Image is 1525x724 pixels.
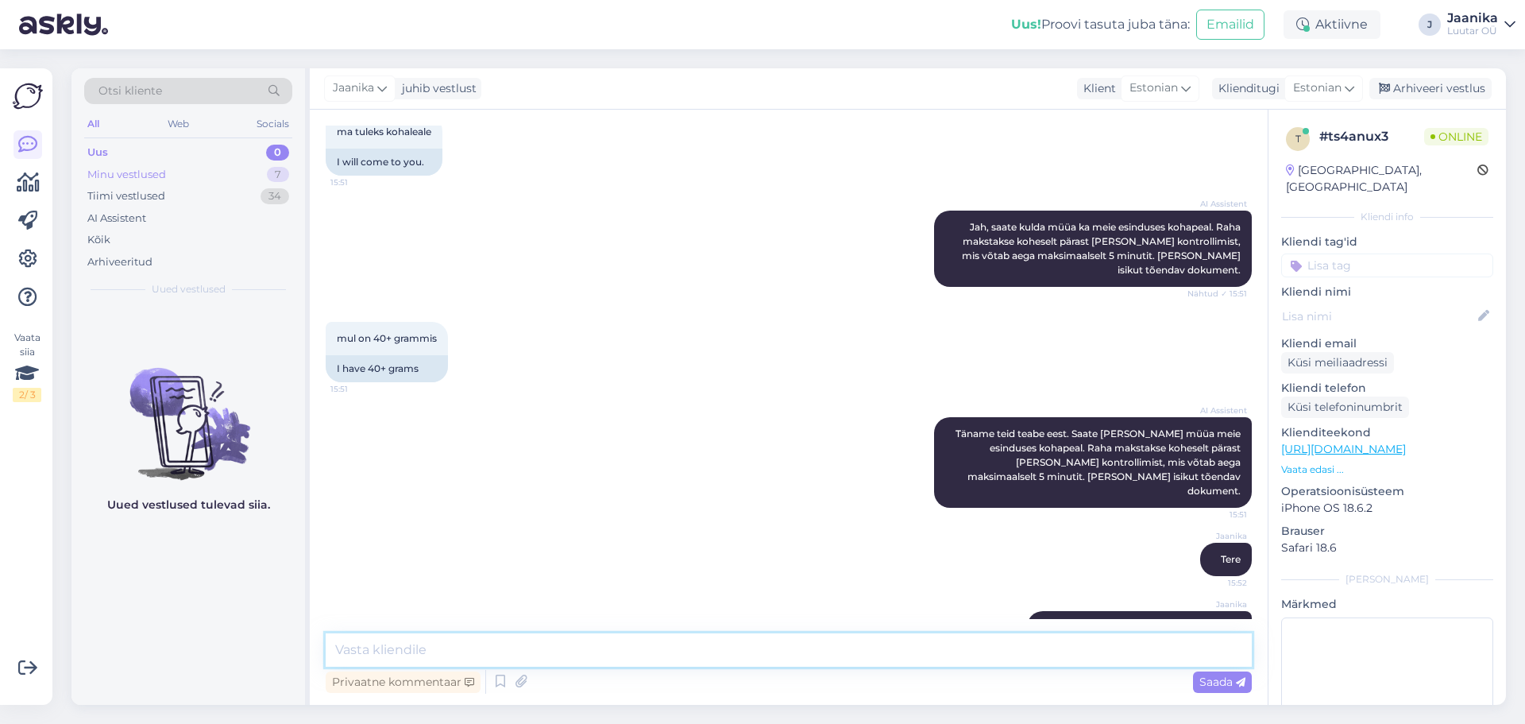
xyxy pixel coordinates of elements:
span: AI Assistent [1187,198,1247,210]
div: 7 [267,167,289,183]
div: Klient [1077,80,1116,97]
span: Jaanika [1187,598,1247,610]
span: ma tuleks kohaleale [337,126,431,137]
div: Minu vestlused [87,167,166,183]
div: 2 / 3 [13,388,41,402]
span: Saada [1199,675,1245,689]
p: Kliendi tag'id [1281,234,1493,250]
span: 15:51 [1187,509,1247,521]
div: Küsi meiliaadressi [1281,352,1394,374]
div: Luutar OÜ [1447,25,1498,37]
span: mul on 40+ grammis [337,332,437,344]
div: All [84,114,102,134]
div: Privaatne kommentaar [326,672,481,693]
p: Vaata edasi ... [1281,463,1493,477]
span: Täname teid teabe eest. Saate [PERSON_NAME] müüa meie esinduses kohapeal. Raha makstakse koheselt... [956,428,1243,497]
div: J [1419,14,1441,36]
b: Uus! [1011,17,1041,32]
span: Estonian [1293,79,1342,97]
div: Arhiveeri vestlus [1369,78,1492,99]
a: JaanikaLuutar OÜ [1447,12,1515,37]
div: I will come to you. [326,149,442,176]
div: AI Assistent [87,211,146,226]
button: Emailid [1196,10,1264,40]
div: Web [164,114,192,134]
span: Online [1424,128,1488,145]
span: 15:52 [1187,577,1247,589]
p: Kliendi telefon [1281,380,1493,397]
div: Kõik [87,232,110,248]
div: # ts4anux3 [1319,127,1424,146]
p: Operatsioonisüsteem [1281,483,1493,500]
img: No chats [71,339,305,482]
div: [PERSON_NAME] [1281,572,1493,587]
div: Jaanika [1447,12,1498,25]
div: 0 [266,145,289,161]
div: Proovi tasuta juba täna: [1011,15,1190,34]
span: Otsi kliente [98,83,162,99]
span: AI Assistent [1187,405,1247,416]
div: Vaata siia [13,331,41,402]
span: 15:51 [330,383,390,395]
span: 15:51 [330,176,390,188]
span: Jaanika [1187,530,1247,542]
div: Küsi telefoninumbrit [1281,397,1409,418]
span: Jaanika [333,79,374,97]
span: Nähtud ✓ 15:51 [1187,288,1247,300]
div: Tiimi vestlused [87,188,165,204]
span: Uued vestlused [152,282,226,296]
div: Uus [87,145,108,161]
img: Askly Logo [13,81,43,111]
p: Uued vestlused tulevad siia. [107,497,270,513]
div: Klienditugi [1212,80,1280,97]
p: iPhone OS 18.6.2 [1281,500,1493,517]
p: Märkmed [1281,596,1493,613]
div: I have 40+ grams [326,355,448,382]
div: Kliendi info [1281,210,1493,224]
p: Kliendi email [1281,335,1493,352]
a: [URL][DOMAIN_NAME] [1281,442,1406,456]
p: Klienditeekond [1281,424,1493,441]
p: Kliendi nimi [1281,284,1493,300]
span: Jah, saate kulda müüa ka meie esinduses kohapeal. Raha makstakse koheselt pärast [PERSON_NAME] ko... [962,221,1243,276]
span: Tere [1221,553,1241,565]
input: Lisa tag [1281,254,1493,277]
span: Estonian [1129,79,1178,97]
div: [GEOGRAPHIC_DATA], [GEOGRAPHIC_DATA] [1286,162,1477,196]
p: Brauser [1281,523,1493,540]
span: t [1295,133,1301,145]
div: Arhiveeritud [87,254,152,270]
p: Safari 18.6 [1281,540,1493,556]
input: Lisa nimi [1282,308,1475,325]
div: Aktiivne [1284,10,1380,39]
div: Socials [253,114,292,134]
div: juhib vestlust [396,80,477,97]
div: 34 [261,188,289,204]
